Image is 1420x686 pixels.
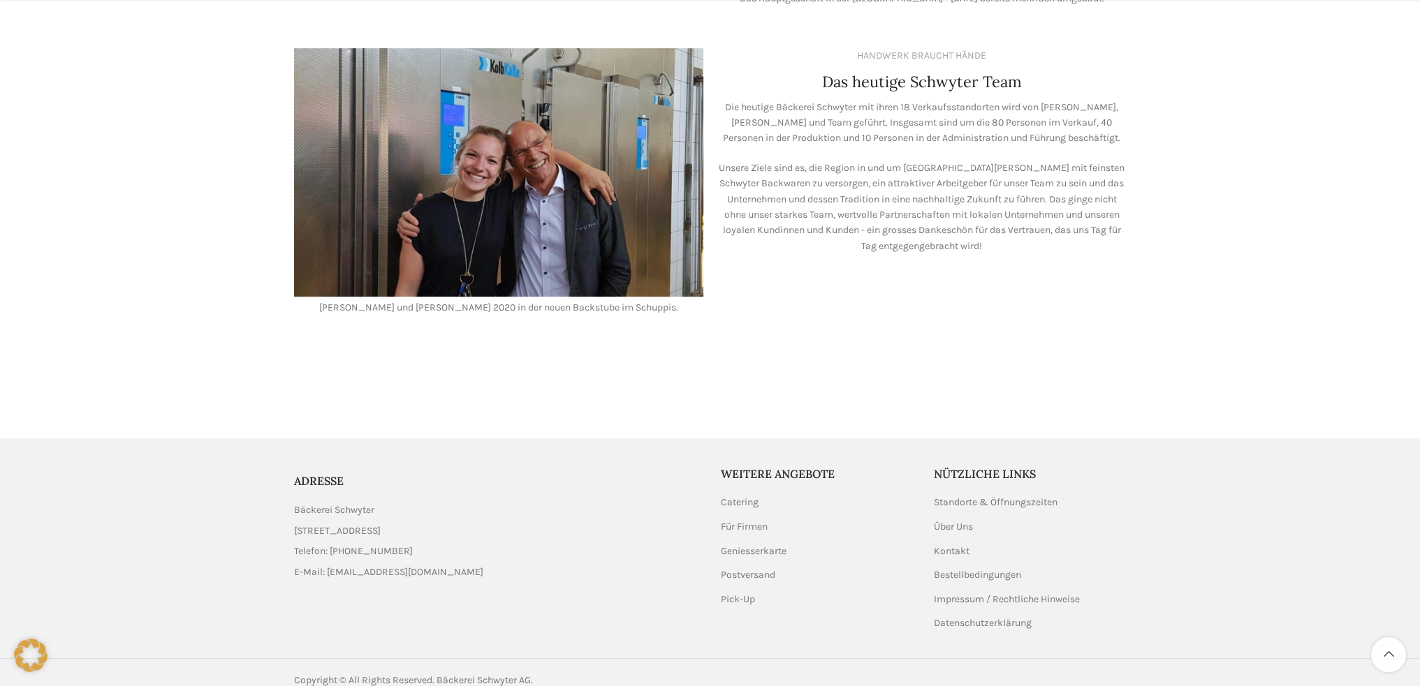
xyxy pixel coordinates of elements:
a: Postversand [721,568,777,582]
h5: Nützliche Links [934,466,1127,482]
a: Scroll to top button [1371,637,1406,672]
a: Pick-Up [721,592,756,606]
a: Impressum / Rechtliche Hinweise [934,592,1081,606]
span: [STREET_ADDRESS] [294,523,381,539]
a: Datenschutzerklärung [934,616,1033,630]
span: ADRESSE [294,474,344,488]
h4: Das heutige Schwyter Team [822,71,1022,93]
a: Über Uns [934,520,974,534]
p: Unsere Ziele sind es, die Region in und um [GEOGRAPHIC_DATA][PERSON_NAME] mit feinsten Schwyter B... [717,161,1127,254]
a: Standorte & Öffnungszeiten [934,495,1059,509]
a: Für Firmen [721,520,769,534]
div: HANDWERK BRAUCHT HÄNDE [857,48,986,64]
a: List item link [294,544,700,559]
h5: Weitere Angebote [721,466,914,482]
a: Geniesserkarte [721,544,788,558]
p: Die heutige Bäckerei Schwyter mit ihren 18 Verkaufsstandorten wird von [PERSON_NAME], [PERSON_NAM... [717,100,1127,147]
a: List item link [294,565,700,580]
p: [PERSON_NAME] und [PERSON_NAME] 2020 in der neuen Backstube im Schuppis. [294,300,703,315]
a: Kontakt [934,544,971,558]
a: Bestellbedingungen [934,568,1023,582]
a: Catering [721,495,760,509]
span: Bäckerei Schwyter [294,502,374,518]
